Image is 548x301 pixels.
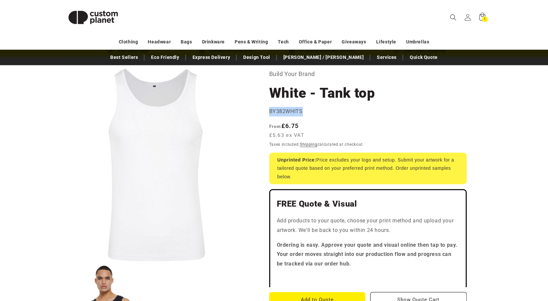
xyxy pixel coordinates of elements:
a: Office & Paper [299,36,332,48]
a: [PERSON_NAME] / [PERSON_NAME] [280,52,367,63]
a: Headwear [148,36,171,48]
a: Shipping [300,142,318,147]
span: From [269,124,281,129]
a: Eco Friendly [148,52,182,63]
a: Clothing [119,36,138,48]
a: Pens & Writing [235,36,268,48]
a: Drinkware [202,36,225,48]
a: Express Delivery [189,52,234,63]
a: Quick Quote [406,52,441,63]
a: Umbrellas [406,36,429,48]
a: Giveaways [342,36,366,48]
div: Taxes included. calculated at checkout. [269,141,467,148]
p: Build Your Brand [269,69,467,79]
h1: White - Tank top [269,84,467,102]
div: Price excludes your logo and setup. Submit your artwork for a tailored quote based on your prefer... [269,153,467,184]
a: Lifestyle [376,36,396,48]
summary: Search [446,10,460,25]
span: BY382WHITS [269,108,303,114]
h2: FREE Quote & Visual [277,199,459,209]
a: Best Sellers [107,52,141,63]
span: 1 [484,16,486,22]
p: Add products to your quote, choose your print method and upload your artwork. We'll be back to yo... [277,216,459,235]
strong: Unprinted Price: [277,157,317,163]
span: £5.63 ex VAT [269,132,304,139]
strong: £6.75 [269,122,299,129]
strong: Ordering is easy. Approve your quote and visual online then tap to pay. Your order moves straight... [277,242,458,267]
iframe: Chat Widget [438,230,548,301]
a: Design Tool [240,52,274,63]
img: Custom Planet [60,3,126,32]
a: Services [374,52,400,63]
iframe: Customer reviews powered by Trustpilot [277,274,459,281]
a: Tech [278,36,289,48]
a: Bags [181,36,192,48]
